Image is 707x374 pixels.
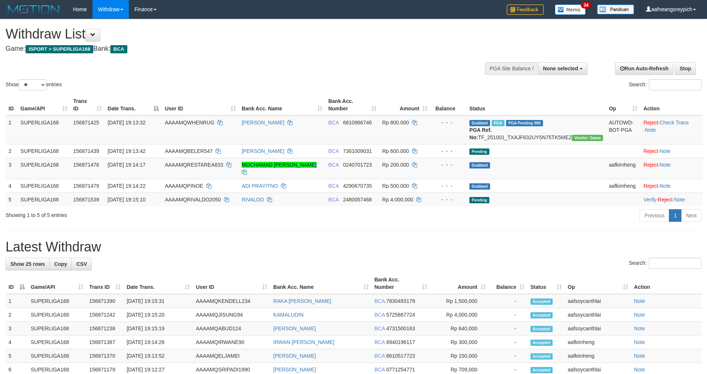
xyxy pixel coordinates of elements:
[6,79,62,90] label: Show entries
[242,162,316,168] a: MOCHAMAD [PERSON_NAME]
[530,367,553,373] span: Accepted
[6,240,701,254] h1: Latest Withdraw
[645,127,656,133] a: Note
[17,94,70,116] th: Game/API: activate to sort column ascending
[433,147,463,155] div: - - -
[54,261,67,267] span: Copy
[6,4,62,15] img: MOTION_logo.png
[86,349,124,363] td: 156871370
[73,197,99,203] span: 156871539
[382,162,409,168] span: Rp 200.000
[28,308,86,322] td: SUPERLIGA168
[328,148,339,154] span: BCA
[105,94,162,116] th: Date Trans.: activate to sort column descending
[430,308,489,322] td: Rp 4,000,000
[615,62,673,75] a: Run Auto-Refresh
[660,120,689,126] a: Check Trans
[489,335,527,349] td: -
[124,273,193,294] th: Date Trans.: activate to sort column ascending
[631,273,701,294] th: Action
[649,258,701,269] input: Search:
[433,161,463,168] div: - - -
[242,183,278,189] a: ADI PRAYITNO
[124,335,193,349] td: [DATE] 19:14:26
[382,120,409,126] span: Rp 800.000
[343,120,372,126] span: Copy 6610966746 to clipboard
[507,4,544,15] img: Feedback.jpg
[489,308,527,322] td: -
[165,148,212,154] span: AAAAMQBELER547
[629,258,701,269] label: Search:
[28,349,86,363] td: SUPERLIGA168
[273,367,316,373] a: [PERSON_NAME]
[660,162,671,168] a: Note
[328,183,339,189] span: BCA
[162,94,239,116] th: User ID: activate to sort column ascending
[108,148,145,154] span: [DATE] 19:13:42
[530,353,553,360] span: Accepted
[6,158,17,179] td: 3
[530,298,553,305] span: Accepted
[6,45,464,53] h4: Game: Bank:
[6,273,28,294] th: ID: activate to sort column descending
[489,273,527,294] th: Balance: activate to sort column ascending
[634,325,645,331] a: Note
[28,294,86,308] td: SUPERLIGA168
[71,258,92,270] a: CSV
[660,148,671,154] a: Note
[108,120,145,126] span: [DATE] 19:13:32
[6,322,28,335] td: 3
[382,148,409,154] span: Rp 600.000
[242,148,284,154] a: [PERSON_NAME]
[386,312,415,318] span: Copy 5725867724 to clipboard
[530,340,553,346] span: Accepted
[110,45,127,53] span: BCA
[675,62,696,75] a: Stop
[17,179,70,193] td: SUPERLIGA168
[543,66,578,71] span: None selected
[530,312,553,318] span: Accepted
[565,335,631,349] td: aafkimheng
[433,196,463,203] div: - - -
[658,197,673,203] a: Reject
[386,367,415,373] span: Copy 0771254771 to clipboard
[73,148,99,154] span: 156871439
[6,294,28,308] td: 1
[485,62,538,75] div: PGA Site Balance /
[527,273,565,294] th: Status: activate to sort column ascending
[597,4,634,14] img: panduan.png
[469,148,489,155] span: Pending
[6,193,17,206] td: 5
[538,62,587,75] button: None selected
[10,261,45,267] span: Show 25 rows
[165,120,214,126] span: AAAAMQWHENRUG
[606,158,641,179] td: aafkimheng
[28,322,86,335] td: SUPERLIGA168
[466,116,606,144] td: TF_251001_TXAJF632UY5N75TK5MEZ
[328,197,339,203] span: BCA
[76,261,87,267] span: CSV
[386,325,415,331] span: Copy 4731500163 to clipboard
[17,144,70,158] td: SUPERLIGA168
[19,79,46,90] select: Showentries
[606,94,641,116] th: Op: activate to sort column ascending
[86,294,124,308] td: 156871390
[375,353,385,359] span: BCA
[273,325,316,331] a: [PERSON_NAME]
[28,335,86,349] td: SUPERLIGA168
[386,298,415,304] span: Copy 7830493179 to clipboard
[565,322,631,335] td: aafsoycanthlai
[581,2,591,9] span: 34
[634,353,645,359] a: Note
[70,94,105,116] th: Trans ID: activate to sort column ascending
[643,197,656,203] a: Verify
[124,322,193,335] td: [DATE] 19:15:19
[6,116,17,144] td: 1
[640,94,703,116] th: Action
[606,179,641,193] td: aafkimheng
[108,183,145,189] span: [DATE] 19:14:22
[375,325,385,331] span: BCA
[386,353,415,359] span: Copy 8610517723 to clipboard
[270,273,371,294] th: Bank Acc. Name: activate to sort column ascending
[273,353,316,359] a: [PERSON_NAME]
